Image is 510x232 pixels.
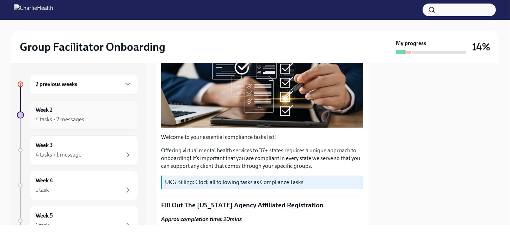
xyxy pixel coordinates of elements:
[161,133,363,141] p: Welcome to your essential compliance tasks list!
[20,40,165,54] h2: Group Facilitator Onboarding
[161,216,242,222] strong: Approx completion time: 20mins
[36,212,53,220] h6: Week 5
[161,147,363,170] p: Offering virtual mental health services to 37+ states requires a unique approach to onboarding! I...
[161,201,363,210] p: Fill Out The [US_STATE] Agency Affiliated Registration
[36,186,49,194] div: 1 task
[17,135,138,165] a: Week 34 tasks • 1 message
[396,39,426,47] strong: My progress
[36,106,53,114] h6: Week 2
[165,178,360,186] p: UKG Billing: Clock all following tasks as Compliance Tasks
[36,80,77,88] h6: 2 previous weeks
[36,151,81,159] div: 4 tasks • 1 message
[30,74,138,94] div: 2 previous weeks
[36,116,84,123] div: 4 tasks • 2 messages
[17,171,138,200] a: Week 41 task
[17,100,138,130] a: Week 24 tasks • 2 messages
[161,22,363,128] button: Zoom image
[472,41,490,53] h3: 14%
[36,221,49,229] div: 1 task
[14,4,53,16] img: CharlieHealth
[36,141,53,149] h6: Week 3
[36,177,53,184] h6: Week 4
